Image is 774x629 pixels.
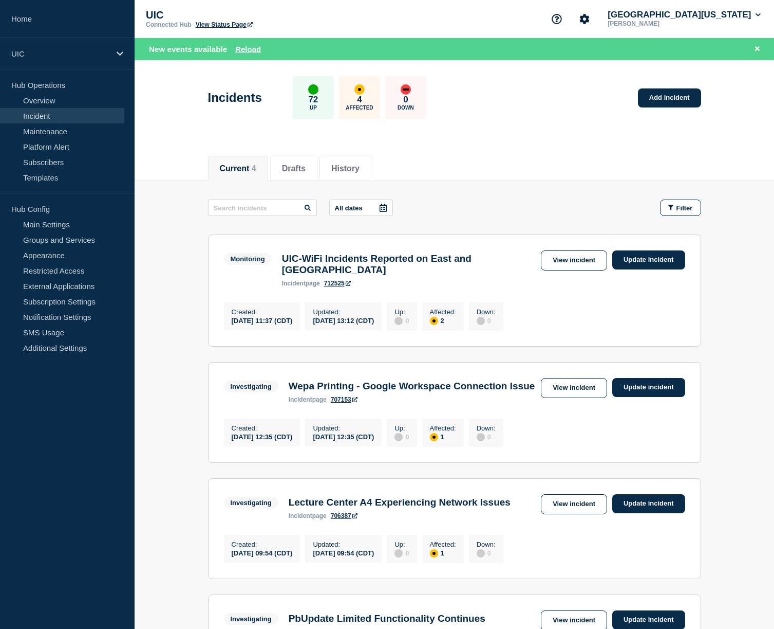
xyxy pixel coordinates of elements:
[477,432,496,441] div: 0
[331,512,357,519] a: 706387
[331,164,360,173] button: History
[430,433,438,441] div: affected
[308,84,318,95] div: up
[477,548,496,558] div: 0
[606,10,763,20] button: [GEOGRAPHIC_DATA][US_STATE]
[394,432,409,441] div: 0
[430,432,456,441] div: 1
[289,381,535,392] h3: Wepa Printing - Google Workspace Connection Issue
[430,541,456,548] p: Affected :
[282,280,320,287] p: page
[394,317,403,325] div: disabled
[282,280,306,287] span: incident
[394,308,409,316] p: Up :
[477,549,485,558] div: disabled
[235,45,261,53] button: Reload
[208,200,317,216] input: Search incidents
[282,253,536,276] h3: UIC-WiFi Incidents Reported on East and [GEOGRAPHIC_DATA]
[346,105,373,111] p: Affected
[612,378,685,397] a: Update incident
[232,548,293,557] div: [DATE] 09:54 (CDT)
[354,84,365,95] div: affected
[289,512,327,519] p: page
[208,91,262,105] h1: Incidents
[430,308,456,316] p: Affected :
[329,200,393,216] button: All dates
[289,396,327,403] p: page
[313,432,374,441] div: [DATE] 12:35 (CDT)
[574,8,595,30] button: Account settings
[232,316,293,325] div: [DATE] 11:37 (CDT)
[430,316,456,325] div: 2
[660,200,701,216] button: Filter
[289,512,312,519] span: incident
[477,316,496,325] div: 0
[11,49,110,58] p: UIC
[308,95,318,105] p: 72
[232,432,293,441] div: [DATE] 12:35 (CDT)
[398,105,414,111] p: Down
[394,316,409,325] div: 0
[289,497,511,508] h3: Lecture Center A4 Experiencing Network Issues
[394,549,403,558] div: disabled
[196,21,253,28] a: View Status Page
[313,316,374,325] div: [DATE] 13:12 (CDT)
[331,396,357,403] a: 707153
[477,317,485,325] div: disabled
[394,541,409,548] p: Up :
[430,548,456,558] div: 1
[541,378,607,398] a: View incident
[146,21,192,28] p: Connected Hub
[401,84,411,95] div: down
[146,9,351,21] p: UIC
[541,250,607,271] a: View incident
[394,424,409,432] p: Up :
[313,541,374,548] p: Updated :
[310,105,317,111] p: Up
[612,250,685,269] a: Update incident
[224,613,278,625] span: Investigating
[430,549,438,558] div: affected
[403,95,408,105] p: 0
[546,8,568,30] button: Support
[477,541,496,548] p: Down :
[232,424,293,432] p: Created :
[612,494,685,513] a: Update incident
[313,424,374,432] p: Updated :
[289,396,312,403] span: incident
[313,308,374,316] p: Updated :
[357,95,362,105] p: 4
[430,424,456,432] p: Affected :
[232,541,293,548] p: Created :
[676,204,693,212] span: Filter
[224,381,278,392] span: Investigating
[149,45,227,53] span: New events available
[430,317,438,325] div: affected
[282,164,306,173] button: Drafts
[232,308,293,316] p: Created :
[220,164,256,173] button: Current 4
[394,433,403,441] div: disabled
[252,164,256,173] span: 4
[606,20,712,27] p: [PERSON_NAME]
[541,494,607,514] a: View incident
[638,88,701,107] a: Add incident
[394,548,409,558] div: 0
[224,253,272,265] span: Monitoring
[224,497,278,509] span: Investigating
[289,613,485,624] h3: PbUpdate Limited Functionality Continues
[477,424,496,432] p: Down :
[335,204,363,212] p: All dates
[313,548,374,557] div: [DATE] 09:54 (CDT)
[324,280,351,287] a: 712525
[477,308,496,316] p: Down :
[477,433,485,441] div: disabled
